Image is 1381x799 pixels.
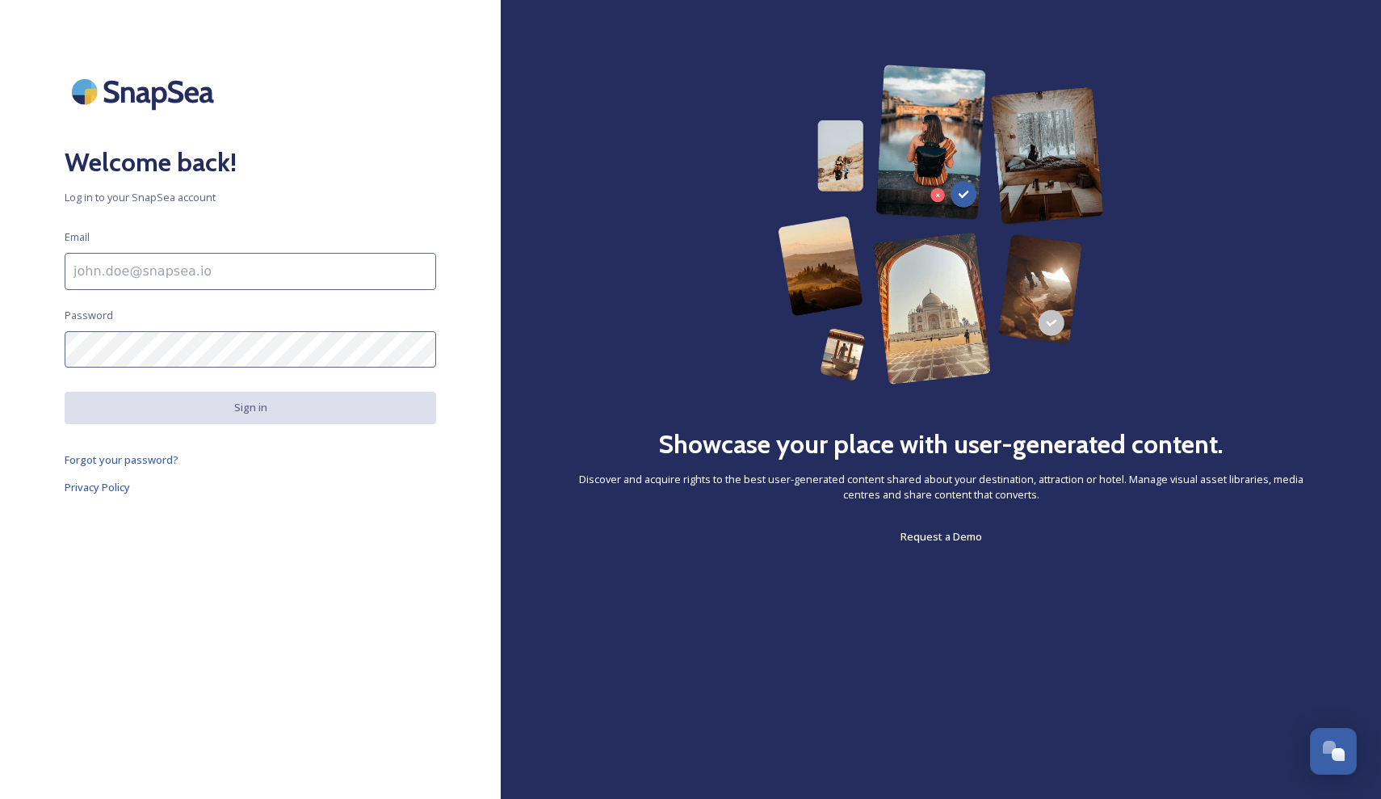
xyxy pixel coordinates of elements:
[65,253,436,290] input: john.doe@snapsea.io
[900,529,982,544] span: Request a Demo
[65,480,130,494] span: Privacy Policy
[778,65,1104,385] img: 63b42ca75bacad526042e722_Group%20154-p-800.png
[65,452,178,467] span: Forgot your password?
[65,229,90,245] span: Email
[900,527,982,546] a: Request a Demo
[658,425,1224,464] h2: Showcase your place with user-generated content.
[1310,728,1357,775] button: Open Chat
[565,472,1316,503] span: Discover and acquire rights to the best user-generated content shared about your destination, att...
[65,190,436,205] span: Log in to your SnapSea account
[65,308,113,323] span: Password
[65,65,226,119] img: SnapSea Logo
[65,477,436,497] a: Privacy Policy
[65,450,436,469] a: Forgot your password?
[65,392,436,423] button: Sign in
[65,143,436,182] h2: Welcome back!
